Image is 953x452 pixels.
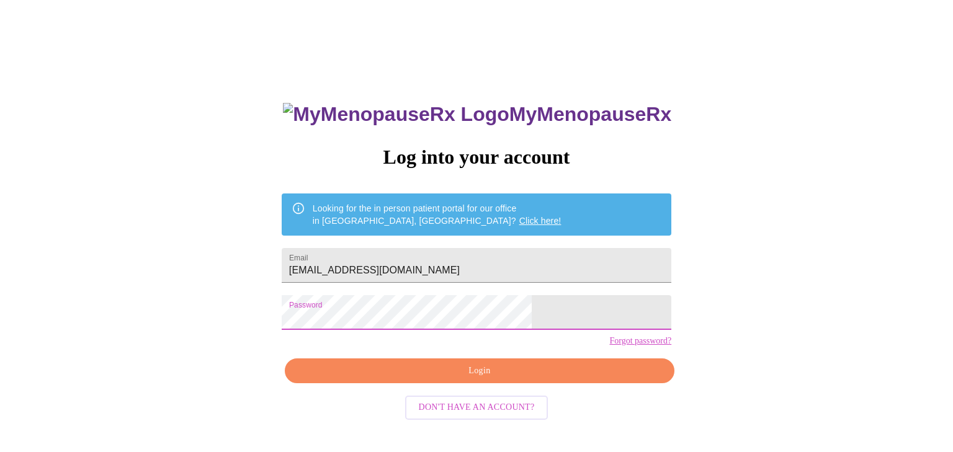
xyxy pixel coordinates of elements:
[609,336,671,346] a: Forgot password?
[285,358,674,384] button: Login
[299,363,660,379] span: Login
[405,396,548,420] button: Don't have an account?
[402,401,552,412] a: Don't have an account?
[519,216,562,226] a: Click here!
[313,197,562,232] div: Looking for the in person patient portal for our office in [GEOGRAPHIC_DATA], [GEOGRAPHIC_DATA]?
[419,400,535,415] span: Don't have an account?
[283,103,509,126] img: MyMenopauseRx Logo
[282,146,671,169] h3: Log into your account
[283,103,671,126] h3: MyMenopauseRx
